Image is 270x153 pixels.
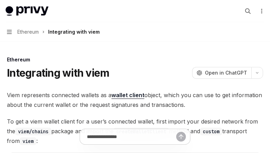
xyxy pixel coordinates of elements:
[7,67,109,79] h1: Integrating with viem
[17,28,39,36] span: Ethereum
[48,28,100,36] div: Integrating with viem
[111,92,144,99] a: wallet client
[7,90,263,110] span: Viem represents connected wallets as a object, which you can use to get information about the cur...
[7,56,263,63] div: Ethereum
[6,6,48,16] img: light logo
[111,92,144,99] strong: wallet client
[7,117,263,146] span: To get a viem wallet client for a user’s connected wallet, first import your desired network from...
[258,6,264,16] button: More actions
[176,132,186,142] button: Send message
[205,69,247,76] span: Open in ChatGPT
[192,67,251,79] button: Open in ChatGPT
